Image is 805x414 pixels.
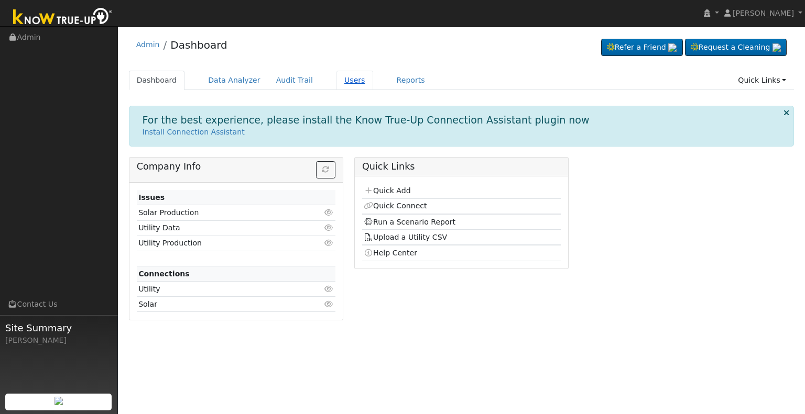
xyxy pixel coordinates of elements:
a: Refer a Friend [601,39,683,57]
td: Utility [137,282,303,297]
i: Click to view [324,300,334,308]
span: Site Summary [5,321,112,335]
a: Data Analyzer [200,71,268,90]
i: Click to view [324,209,334,216]
img: retrieve [668,43,677,52]
a: Install Connection Assistant [143,128,245,136]
h1: For the best experience, please install the Know True-Up Connection Assistant plugin now [143,114,590,126]
i: Click to view [324,285,334,293]
a: Dashboard [129,71,185,90]
a: Quick Links [730,71,794,90]
i: Click to view [324,224,334,231]
a: Users [336,71,373,90]
a: Upload a Utility CSV [364,233,447,241]
h5: Quick Links [362,161,561,172]
strong: Connections [138,270,190,278]
a: Request a Cleaning [685,39,787,57]
h5: Company Info [137,161,335,172]
img: Know True-Up [8,6,118,29]
a: Help Center [364,249,417,257]
a: Reports [389,71,433,90]
span: [PERSON_NAME] [733,9,794,17]
img: retrieve [55,397,63,405]
a: Admin [136,40,160,49]
td: Solar Production [137,205,303,220]
a: Quick Add [364,186,410,195]
td: Utility Data [137,220,303,236]
a: Quick Connect [364,202,427,210]
div: [PERSON_NAME] [5,335,112,346]
a: Audit Trail [268,71,321,90]
a: Dashboard [170,39,227,51]
td: Utility Production [137,236,303,251]
strong: Issues [138,193,165,202]
i: Click to view [324,239,334,247]
td: Solar [137,297,303,312]
a: Run a Scenario Report [364,218,455,226]
img: retrieve [773,43,781,52]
